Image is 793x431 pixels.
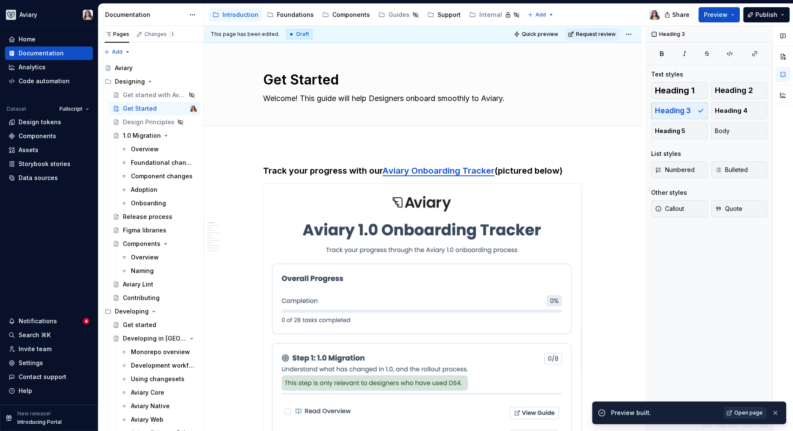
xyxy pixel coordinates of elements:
button: Heading 4 [711,102,768,119]
div: Home [19,35,35,44]
div: Draft [286,29,312,39]
div: Development workflow [131,361,195,370]
button: Search ⌘K [5,328,93,342]
a: Developing in [GEOGRAPHIC_DATA] [109,332,200,345]
span: Callout [655,205,684,213]
div: Data sources [19,174,58,182]
button: Body [711,123,768,139]
button: Help [5,384,93,398]
div: Aviary Web [131,415,163,424]
span: Preview [704,11,728,19]
textarea: Welcome! This guide will help Designers onboard smoothly to Aviary. [261,92,581,105]
p: New release! [17,410,51,417]
div: Settings [19,359,43,367]
div: Documentation [105,11,185,19]
a: Overview [117,251,200,264]
button: Notifications4 [5,314,93,328]
span: Request review [576,31,616,38]
a: Foundational changes [117,156,200,169]
a: Monorepo overview [117,345,200,359]
div: Pages [105,31,129,38]
img: Brittany Hogg [190,105,197,112]
div: Developing [115,307,149,316]
a: Get started with Aviary 1.0 [109,88,200,102]
div: Components [19,132,56,140]
button: Heading 2 [711,82,768,99]
div: 1.0 Migration [123,131,161,140]
a: Development workflow [117,359,200,372]
span: 4 [83,318,90,325]
button: Quote [711,200,768,217]
a: Settings [5,356,93,370]
a: Aviary Lint [109,278,200,291]
div: Internal [479,11,502,19]
div: Design tokens [19,118,61,126]
div: Release process [123,213,172,221]
div: Get started with Aviary 1.0 [123,91,186,99]
div: Overview [131,253,159,262]
div: Components [123,240,160,248]
div: Aviary Core [131,388,164,397]
a: Component changes [117,169,200,183]
div: Contact support [19,373,66,381]
button: Numbered [651,161,708,178]
span: Heading 1 [655,86,695,95]
a: Figma libraries [109,224,200,237]
a: Home [5,33,93,46]
button: Share [660,7,695,22]
h3: Track your progress with our (pictured below) [263,165,582,177]
div: Support [437,11,461,19]
a: Aviary Onboarding Tracker [383,166,494,176]
div: Design Principles [123,118,174,126]
div: Monorepo overview [131,348,190,356]
div: Get Started [123,104,157,113]
div: Introduction [223,11,258,19]
div: Analytics [19,63,46,71]
span: This page has been edited. [211,31,280,38]
a: Design Principles [109,115,200,129]
div: Guides [388,11,410,19]
img: Brittany Hogg [649,10,660,20]
div: Documentation [19,49,64,57]
img: 256e2c79-9abd-4d59-8978-03feab5a3943.png [6,10,16,20]
textarea: Get Started [261,70,581,90]
button: Heading 5 [651,123,708,139]
div: Preview built. [611,409,719,417]
button: AviaryBrittany Hogg [2,5,96,24]
span: Share [672,11,690,19]
div: Onboarding [131,199,166,207]
p: Introducing Portal [17,419,62,426]
div: Help [19,387,32,395]
span: Quick preview [522,31,558,38]
a: Components [5,129,93,143]
span: Bulleted [715,166,748,174]
div: Overview [131,145,159,153]
div: Aviary Native [131,402,170,410]
a: Storybook stories [5,157,93,171]
button: Callout [651,200,708,217]
div: List styles [651,150,681,158]
div: Text styles [651,70,683,79]
a: Internal [466,8,523,22]
div: Adoption [131,185,158,194]
div: Other styles [651,188,687,197]
a: Aviary Core [117,386,200,399]
div: Storybook stories [19,160,71,168]
button: Request review [565,28,619,40]
img: Brittany Hogg [83,10,93,20]
a: Invite team [5,342,93,356]
button: Add [525,9,557,21]
span: Body [715,127,730,135]
a: Foundations [263,8,317,22]
div: Components [332,11,370,19]
div: Aviary [19,11,37,19]
a: Assets [5,143,93,157]
button: Add [101,46,133,58]
a: Analytics [5,60,93,74]
a: Adoption [117,183,200,196]
a: Overview [117,142,200,156]
a: Introduction [209,8,262,22]
a: Support [424,8,464,22]
button: Publish [743,7,790,22]
div: Developing in [GEOGRAPHIC_DATA] [123,334,187,343]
